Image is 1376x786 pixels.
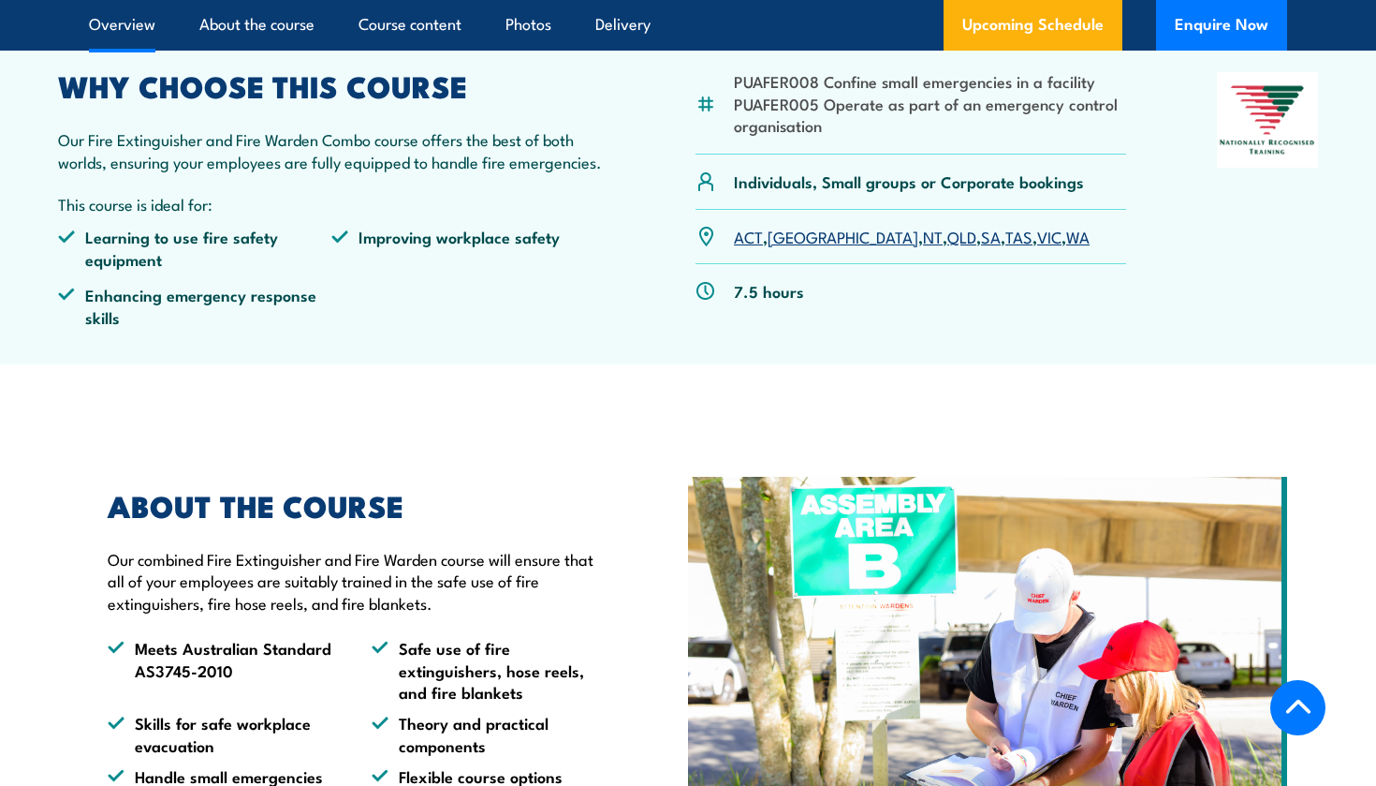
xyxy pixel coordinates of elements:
[981,225,1001,247] a: SA
[734,226,1090,247] p: , , , , , , ,
[108,548,602,614] p: Our combined Fire Extinguisher and Fire Warden course will ensure that all of your employees are ...
[768,225,918,247] a: [GEOGRAPHIC_DATA]
[58,72,605,98] h2: WHY CHOOSE THIS COURSE
[58,284,331,328] li: Enhancing emergency response skills
[734,280,804,302] p: 7.5 hours
[734,70,1126,92] li: PUAFER008 Confine small emergencies in a facility
[923,225,943,247] a: NT
[734,171,1084,192] p: Individuals, Small groups or Corporate bookings
[108,492,602,518] h2: ABOUT THE COURSE
[372,712,602,756] li: Theory and practical components
[734,225,763,247] a: ACT
[108,712,338,756] li: Skills for safe workplace evacuation
[108,637,338,703] li: Meets Australian Standard AS3745-2010
[734,93,1126,137] li: PUAFER005 Operate as part of an emergency control organisation
[331,226,605,270] li: Improving workplace safety
[1066,225,1090,247] a: WA
[1005,225,1032,247] a: TAS
[58,128,605,172] p: Our Fire Extinguisher and Fire Warden Combo course offers the best of both worlds, ensuring your ...
[947,225,976,247] a: QLD
[58,226,331,270] li: Learning to use fire safety equipment
[1217,72,1318,168] img: Nationally Recognised Training logo.
[58,193,605,215] p: This course is ideal for:
[372,637,602,703] li: Safe use of fire extinguishers, hose reels, and fire blankets
[1037,225,1061,247] a: VIC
